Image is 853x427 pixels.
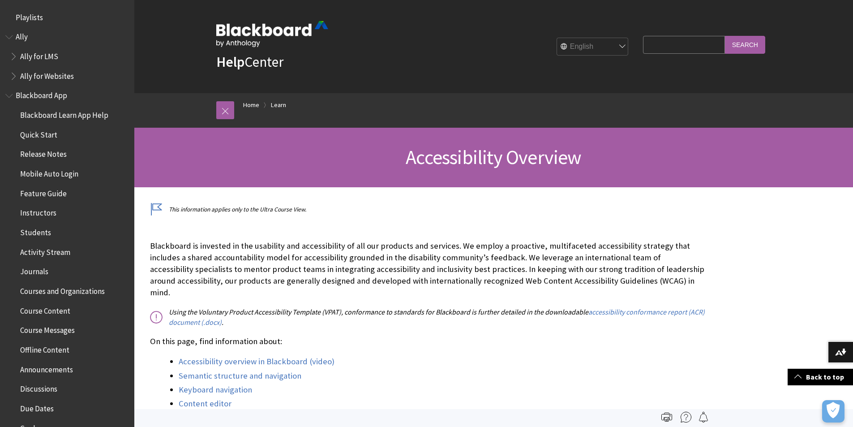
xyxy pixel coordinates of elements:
p: Blackboard is invested in the usability and accessibility of all our products and services. We em... [150,240,705,299]
a: Home [243,99,259,111]
span: Discussions [20,381,57,393]
span: Courses and Organizations [20,284,105,296]
img: Follow this page [698,412,709,423]
span: Accessibility Overview [406,145,581,169]
span: Blackboard App [16,88,67,100]
a: Keyboard navigation [179,384,252,395]
nav: Book outline for Playlists [5,10,129,25]
span: Course Messages [20,323,75,335]
span: Blackboard Learn App Help [20,108,108,120]
span: Release Notes [20,147,67,159]
a: Semantic structure and navigation [179,371,301,381]
a: Content editor [179,398,231,409]
span: Ally for LMS [20,49,58,61]
a: accessibility conformance report (ACR) document (.docx) [169,307,705,327]
span: Journals [20,264,48,276]
span: Offline Content [20,342,69,354]
span: Instructors [20,206,56,218]
strong: Help [216,53,244,71]
span: Course Content [20,303,70,315]
input: Search [725,36,765,53]
span: Ally for Websites [20,69,74,81]
a: HelpCenter [216,53,283,71]
span: Activity Stream [20,245,70,257]
span: Due Dates [20,401,54,413]
p: This information applies only to the Ultra Course View. [150,205,705,214]
nav: Book outline for Anthology Ally Help [5,30,129,84]
p: On this page, find information about: [150,336,705,347]
span: Students [20,225,51,237]
span: Mobile Auto Login [20,166,78,178]
span: Announcements [20,362,73,374]
span: Playlists [16,10,43,22]
button: فتح التفضيلات [822,400,844,423]
img: Blackboard by Anthology [216,21,328,47]
img: More help [681,412,691,423]
span: Quick Start [20,127,57,139]
a: Accessibility overview in Blackboard (video) [179,356,334,367]
select: Site Language Selector [557,38,629,56]
a: Learn [271,99,286,111]
p: Using the Voluntary Product Accessibility Template (VPAT), conformance to standards for Blackboar... [150,307,705,327]
img: Print [661,412,672,423]
span: Feature Guide [20,186,67,198]
span: Ally [16,30,28,42]
a: Back to top [788,369,853,385]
